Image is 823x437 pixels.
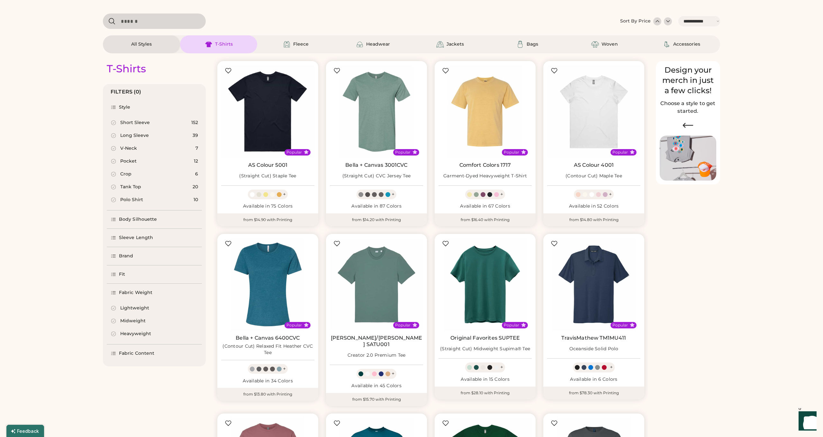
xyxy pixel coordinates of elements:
div: (Contour Cut) Maple Tee [565,173,622,179]
div: from $14.80 with Printing [543,213,644,226]
div: Woven [601,41,618,48]
h2: Choose a style to get started. [660,100,716,115]
img: Comfort Colors 1717 Garment-Dyed Heavyweight T-Shirt [439,65,532,158]
div: Headwear [366,41,390,48]
div: (Straight Cut) Midweight Supima® Tee [440,346,530,352]
img: BELLA + CANVAS 6400CVC (Contour Cut) Relaxed Fit Heather CVC Tee [221,238,314,331]
div: Popular [504,323,519,328]
a: Bella + Canvas 6400CVC [236,335,300,341]
img: Fleece Icon [283,40,291,48]
div: Long Sleeve [120,132,149,139]
div: 10 [194,197,198,203]
img: Image of Lisa Congdon Eye Print on T-Shirt and Hat [660,136,716,181]
div: Fleece [293,41,309,48]
img: Original Favorites SUPTEE (Straight Cut) Midweight Supima® Tee [439,238,532,331]
div: + [283,365,286,372]
div: + [610,364,613,371]
iframe: Front Chat [792,408,820,436]
a: AS Colour 4001 [574,162,614,168]
div: 6 [195,171,198,177]
div: Available in 75 Colors [221,203,314,210]
div: + [500,364,503,371]
img: Bags Icon [516,40,524,48]
button: Popular Style [412,323,417,327]
div: Sort By Price [620,18,651,24]
div: from $78.30 with Printing [543,387,644,399]
button: Popular Style [630,323,635,327]
div: Fit [119,271,125,278]
div: Available in 87 Colors [330,203,423,210]
div: Crop [120,171,131,177]
div: Fabric Content [119,350,154,357]
img: T-Shirts Icon [205,40,213,48]
div: T-Shirts [215,41,233,48]
div: Available in 45 Colors [330,383,423,389]
div: Midweight [120,318,146,324]
button: Popular Style [630,150,635,155]
div: Available in 34 Colors [221,378,314,384]
div: 12 [194,158,198,165]
img: Accessories Icon [663,40,671,48]
div: Style [119,104,131,111]
div: Garment-Dyed Heavyweight T-Shirt [443,173,527,179]
div: (Straight Cut) CVC Jersey Tee [342,173,411,179]
div: + [392,370,394,377]
div: Jackets [447,41,464,48]
div: Available in 52 Colors [547,203,640,210]
div: Sleeve Length [119,235,153,241]
img: Stanley/Stella SATU001 Creator 2.0 Premium Tee [330,238,423,331]
div: Popular [612,323,628,328]
button: Popular Style [304,150,309,155]
div: Bags [527,41,538,48]
div: Popular [395,323,411,328]
a: Bella + Canvas 3001CVC [345,162,407,168]
div: 20 [193,184,198,190]
div: Short Sleeve [120,120,150,126]
div: Available in 6 Colors [547,376,640,383]
div: Creator 2.0 Premium Tee [348,352,406,359]
img: AS Colour 5001 (Straight Cut) Staple Tee [221,65,314,158]
div: from $15.70 with Printing [326,393,427,406]
img: BELLA + CANVAS 3001CVC (Straight Cut) CVC Jersey Tee [330,65,423,158]
div: Body Silhouette [119,216,157,223]
div: Popular [504,150,519,155]
img: Headwear Icon [356,40,364,48]
div: Available in 67 Colors [439,203,532,210]
div: Popular [395,150,411,155]
div: 7 [195,145,198,152]
div: Brand [119,253,133,259]
div: + [392,191,394,198]
img: TravisMathew TM1MU411 Oceanside Solid Polo [547,238,640,331]
div: + [500,191,503,198]
div: from $16.40 with Printing [435,213,536,226]
div: (Straight Cut) Staple Tee [239,173,296,179]
div: Accessories [673,41,700,48]
div: Polo Shirt [120,197,143,203]
div: Tank Top [120,184,141,190]
div: from $14.20 with Printing [326,213,427,226]
a: AS Colour 5001 [248,162,287,168]
div: Popular [286,150,302,155]
div: from $14.90 with Printing [217,213,318,226]
div: FILTERS (0) [111,88,141,96]
div: Design your merch in just a few clicks! [660,65,716,96]
div: from $13.80 with Printing [217,388,318,401]
div: Pocket [120,158,137,165]
div: Heavyweight [120,331,151,337]
div: Oceanside Solid Polo [569,346,619,352]
div: V-Neck [120,145,137,152]
a: Original Favorites SUPTEE [450,335,520,341]
img: Woven Icon [591,40,599,48]
a: Comfort Colors 1717 [459,162,511,168]
div: T-Shirts [107,62,146,75]
div: + [283,191,286,198]
div: 39 [193,132,198,139]
div: Available in 15 Colors [439,376,532,383]
div: Fabric Weight [119,290,152,296]
a: TravisMathew TM1MU411 [561,335,626,341]
div: (Contour Cut) Relaxed Fit Heather CVC Tee [221,343,314,356]
button: Popular Style [521,323,526,327]
div: from $28.10 with Printing [435,387,536,399]
a: [PERSON_NAME]/[PERSON_NAME] SATU001 [330,335,423,348]
button: Popular Style [412,150,417,155]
